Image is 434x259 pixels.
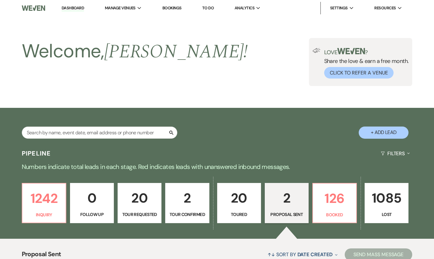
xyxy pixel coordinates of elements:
[337,48,365,54] img: weven-logo-green.svg
[104,37,248,66] span: [PERSON_NAME] !
[317,188,352,209] p: 126
[378,145,412,162] button: Filters
[22,127,177,139] input: Search by name, event date, email address or phone number
[320,48,409,79] div: Share the love & earn a free month.
[265,183,309,223] a: 2Proposal Sent
[235,5,254,11] span: Analytics
[317,211,352,218] p: Booked
[22,38,248,65] h2: Welcome,
[165,183,209,223] a: 2Tour Confirmed
[162,5,182,11] a: Bookings
[74,211,110,218] p: Follow Up
[369,211,404,218] p: Lost
[324,48,409,55] p: Love ?
[26,188,62,209] p: 1242
[74,188,110,209] p: 0
[221,211,257,218] p: Toured
[330,5,348,11] span: Settings
[22,149,51,158] h3: Pipeline
[365,183,408,223] a: 1085Lost
[369,188,404,209] p: 1085
[70,183,114,223] a: 0Follow Up
[269,211,305,218] p: Proposal Sent
[221,188,257,209] p: 20
[374,5,396,11] span: Resources
[313,48,320,53] img: loud-speaker-illustration.svg
[122,211,157,218] p: Tour Requested
[312,183,357,223] a: 126Booked
[268,251,275,258] span: ↑↓
[269,188,305,209] p: 2
[22,183,66,223] a: 1242Inquiry
[62,5,84,11] a: Dashboard
[359,127,408,139] button: + Add Lead
[26,211,62,218] p: Inquiry
[169,211,205,218] p: Tour Confirmed
[22,2,45,15] img: Weven Logo
[217,183,261,223] a: 20Toured
[324,67,394,79] button: Click to Refer a Venue
[105,5,136,11] span: Manage Venues
[297,251,333,258] span: Date Created
[118,183,161,223] a: 20Tour Requested
[202,5,214,11] a: To Do
[122,188,157,209] p: 20
[169,188,205,209] p: 2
